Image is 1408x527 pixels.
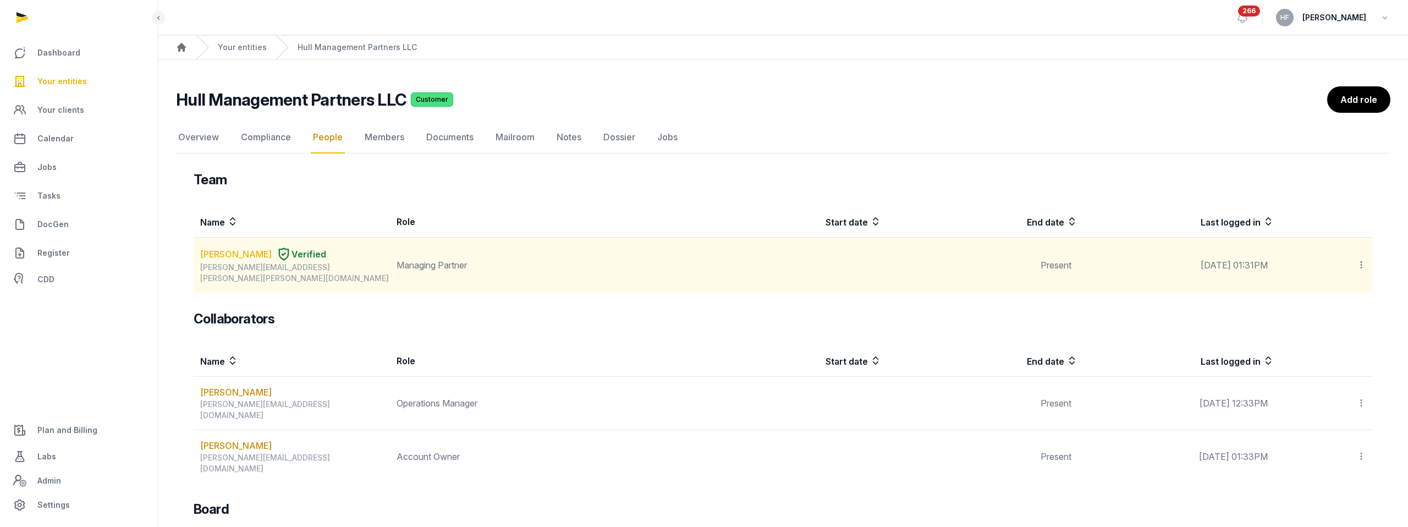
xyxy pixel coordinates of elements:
[9,470,149,492] a: Admin
[1276,9,1294,26] button: HF
[882,206,1078,238] th: End date
[390,345,685,377] th: Role
[9,68,149,95] a: Your entities
[390,206,685,238] th: Role
[200,452,389,474] div: [PERSON_NAME][EMAIL_ADDRESS][DOMAIN_NAME]
[218,42,267,53] a: Your entities
[362,122,406,153] a: Members
[239,122,293,153] a: Compliance
[194,345,390,377] th: Name
[9,211,149,238] a: DocGen
[37,189,61,202] span: Tasks
[194,310,274,328] h3: Collaborators
[390,377,685,430] td: Operations Manager
[298,42,417,53] a: Hull Management Partners LLC
[9,125,149,152] a: Calendar
[1199,451,1268,462] span: [DATE] 01:33PM
[291,248,326,261] span: Verified
[9,183,149,209] a: Tasks
[200,262,389,284] div: [PERSON_NAME][EMAIL_ADDRESS][PERSON_NAME][PERSON_NAME][DOMAIN_NAME]
[1201,260,1268,271] span: [DATE] 01:31PM
[1041,451,1071,462] span: Present
[424,122,476,153] a: Documents
[37,161,57,174] span: Jobs
[655,122,680,153] a: Jobs
[554,122,584,153] a: Notes
[1238,6,1260,17] span: 266
[176,122,1390,153] nav: Tabs
[493,122,537,153] a: Mailroom
[390,238,685,293] td: Managing Partner
[37,273,54,286] span: CDD
[200,399,389,421] div: [PERSON_NAME][EMAIL_ADDRESS][DOMAIN_NAME]
[37,132,74,145] span: Calendar
[37,450,56,463] span: Labs
[37,218,69,231] span: DocGen
[9,97,149,123] a: Your clients
[9,40,149,66] a: Dashboard
[200,386,272,399] a: [PERSON_NAME]
[200,248,272,261] a: [PERSON_NAME]
[9,154,149,180] a: Jobs
[37,498,70,512] span: Settings
[176,122,221,153] a: Overview
[37,424,97,437] span: Plan and Billing
[158,35,1408,60] nav: Breadcrumb
[1280,14,1289,21] span: HF
[176,90,406,109] h2: Hull Management Partners LLC
[1078,345,1274,377] th: Last logged in
[194,501,229,518] h3: Board
[194,171,227,189] h3: Team
[200,439,272,452] a: [PERSON_NAME]
[411,92,453,107] span: Customer
[1078,206,1274,238] th: Last logged in
[9,268,149,290] a: CDD
[37,246,70,260] span: Register
[1327,86,1390,113] a: Add role
[1302,11,1366,24] span: [PERSON_NAME]
[1200,398,1268,409] span: [DATE] 12:33PM
[311,122,345,153] a: People
[882,345,1078,377] th: End date
[9,417,149,443] a: Plan and Billing
[37,103,84,117] span: Your clients
[601,122,637,153] a: Dossier
[685,206,881,238] th: Start date
[390,430,685,484] td: Account Owner
[685,345,881,377] th: Start date
[9,240,149,266] a: Register
[1041,398,1071,409] span: Present
[37,474,61,487] span: Admin
[37,75,87,88] span: Your entities
[9,492,149,518] a: Settings
[9,443,149,470] a: Labs
[194,206,390,238] th: Name
[37,46,80,59] span: Dashboard
[1041,260,1071,271] span: Present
